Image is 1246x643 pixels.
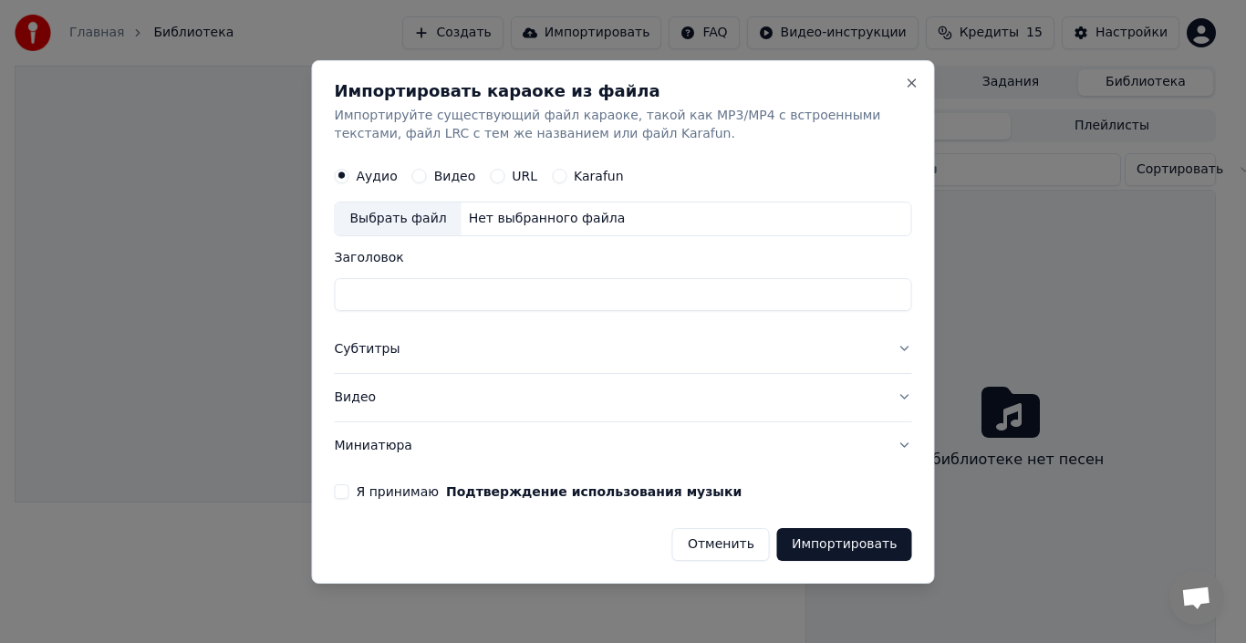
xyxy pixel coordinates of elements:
label: Видео [434,170,476,182]
button: Импортировать [777,527,912,560]
div: Нет выбранного файла [462,210,633,228]
button: Миниатюра [335,421,912,469]
label: Я принимаю [357,484,742,497]
button: Я принимаю [446,484,742,497]
button: Отменить [672,527,770,560]
p: Импортируйте существующий файл караоке, такой как MP3/MP4 с встроенными текстами, файл LRC с тем ... [335,107,912,143]
div: Выбрать файл [336,202,462,235]
label: Karafun [574,170,624,182]
h2: Импортировать караоке из файла [335,83,912,99]
label: Заголовок [335,251,912,264]
label: URL [512,170,537,182]
button: Видео [335,373,912,420]
label: Аудио [357,170,398,182]
button: Субтитры [335,326,912,373]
